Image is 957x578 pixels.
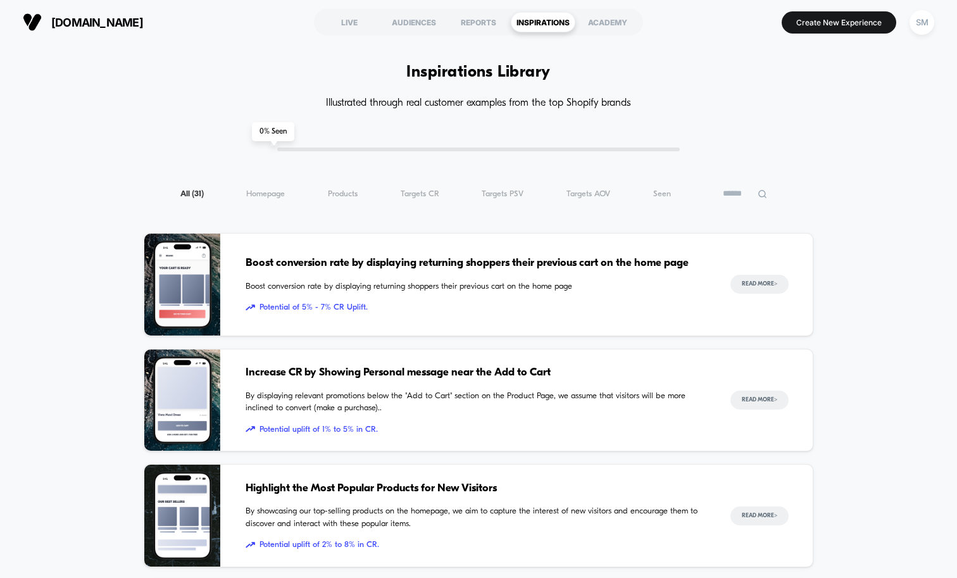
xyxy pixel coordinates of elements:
[730,275,789,294] button: Read More>
[730,391,789,410] button: Read More>
[382,12,446,32] div: AUDIENCES
[910,10,934,35] div: SM
[246,255,705,272] span: Boost conversion rate by displaying returning shoppers their previous cart on the home page
[446,12,511,32] div: REPORTS
[246,424,705,436] span: Potential uplift of 1% to 5% in CR.
[328,189,358,199] span: Products
[566,189,610,199] span: Targets AOV
[23,13,42,32] img: Visually logo
[51,16,143,29] span: [DOMAIN_NAME]
[482,189,523,199] span: Targets PSV
[511,12,575,32] div: INSPIRATIONS
[19,12,147,32] button: [DOMAIN_NAME]
[246,539,705,551] span: Potential uplift of 2% to 8% in CR.
[406,63,551,82] h1: Inspirations Library
[575,12,640,32] div: ACADEMY
[246,390,705,415] span: By displaying relevant promotions below the "Add to Cart" section on the Product Page, we assume ...
[246,505,705,530] span: By showcasing our top-selling products on the homepage, we aim to capture the interest of new vis...
[246,280,705,293] span: Boost conversion rate by displaying returning shoppers their previous cart on the home page
[906,9,938,35] button: SM
[246,481,705,497] span: Highlight the Most Popular Products for New Visitors
[144,97,813,110] h4: Illustrated through real customer examples from the top Shopify brands
[782,11,896,34] button: Create New Experience
[317,12,382,32] div: LIVE
[730,506,789,525] button: Read More>
[246,365,705,381] span: Increase CR by Showing Personal message near the Add to Cart
[246,301,705,314] span: Potential of 5% - 7% CR Uplift.
[401,189,439,199] span: Targets CR
[653,189,671,199] span: Seen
